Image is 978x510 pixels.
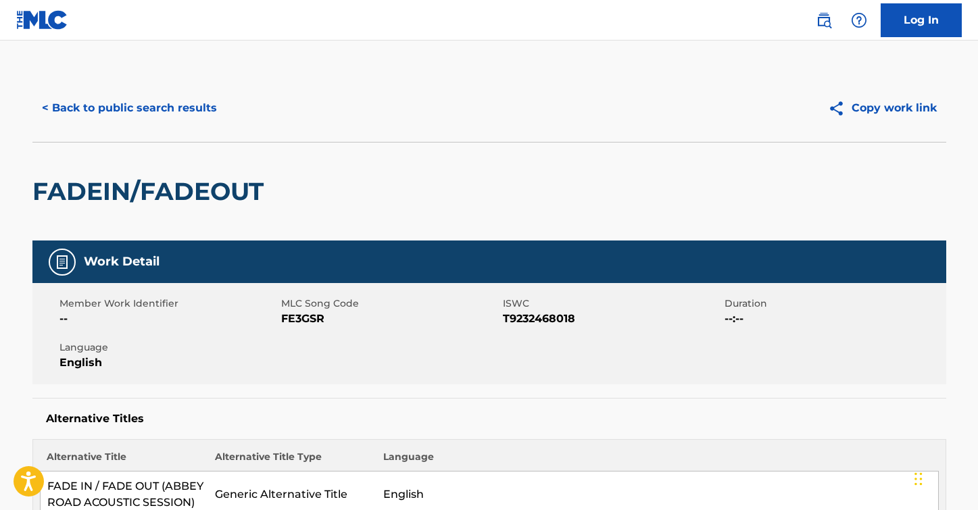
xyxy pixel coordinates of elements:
a: Public Search [810,7,837,34]
th: Alternative Title Type [208,450,376,471]
span: English [59,355,278,371]
h5: Work Detail [84,254,160,270]
iframe: Chat Widget [910,445,978,510]
span: T9232468018 [503,311,721,327]
a: Log In [881,3,962,37]
th: Language [376,450,938,471]
span: --:-- [725,311,943,327]
img: Copy work link [828,100,852,117]
button: < Back to public search results [32,91,226,125]
img: Work Detail [54,254,70,270]
div: Help [846,7,873,34]
span: MLC Song Code [281,297,499,311]
img: MLC Logo [16,10,68,30]
h5: Alternative Titles [46,412,933,426]
span: ISWC [503,297,721,311]
span: Member Work Identifier [59,297,278,311]
th: Alternative Title [40,450,208,471]
span: FE3GSR [281,311,499,327]
img: search [816,12,832,28]
button: Copy work link [818,91,946,125]
div: Glisser [914,459,923,499]
span: Duration [725,297,943,311]
h2: FADEIN/FADEOUT [32,176,270,207]
span: Language [59,340,278,355]
div: Widget de chat [910,445,978,510]
span: -- [59,311,278,327]
img: help [851,12,867,28]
